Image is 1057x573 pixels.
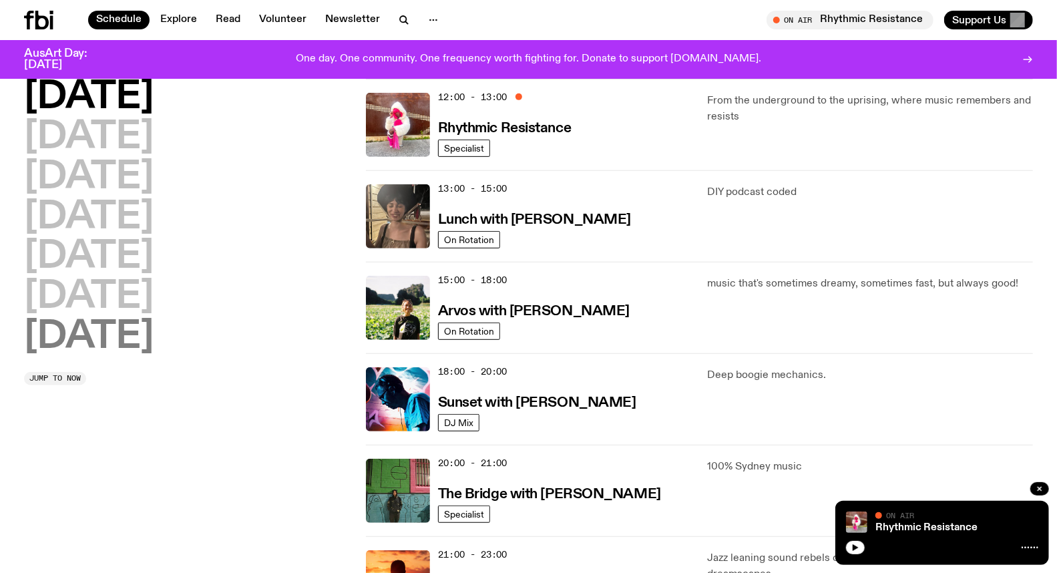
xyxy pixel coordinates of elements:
span: DJ Mix [444,417,473,427]
span: 18:00 - 20:00 [438,365,507,378]
a: Rhythmic Resistance [438,119,572,136]
a: On Rotation [438,231,500,248]
a: Rhythmic Resistance [875,522,978,533]
img: Attu crouches on gravel in front of a brown wall. They are wearing a white fur coat with a hood, ... [846,512,867,533]
h3: Rhythmic Resistance [438,122,572,136]
img: Simon Caldwell stands side on, looking downwards. He has headphones on. Behind him is a brightly ... [366,367,430,431]
button: [DATE] [24,159,154,196]
button: On AirRhythmic Resistance [767,11,933,29]
span: On Rotation [444,234,494,244]
p: One day. One community. One frequency worth fighting for. Donate to support [DOMAIN_NAME]. [296,53,761,65]
span: Specialist [444,143,484,153]
span: Support Us [952,14,1006,26]
a: Read [208,11,248,29]
a: Newsletter [317,11,388,29]
img: Amelia Sparke is wearing a black hoodie and pants, leaning against a blue, green and pink wall wi... [366,459,430,523]
h3: Lunch with [PERSON_NAME] [438,213,631,227]
p: 100% Sydney music [707,459,1033,475]
a: Sunset with [PERSON_NAME] [438,393,636,410]
span: 13:00 - 15:00 [438,182,507,195]
p: From the underground to the uprising, where music remembers and resists [707,93,1033,125]
img: Bri is smiling and wearing a black t-shirt. She is standing in front of a lush, green field. Ther... [366,276,430,340]
span: On Rotation [444,326,494,336]
span: On Air [886,511,914,520]
a: The Bridge with [PERSON_NAME] [438,485,661,502]
button: [DATE] [24,238,154,276]
button: [DATE] [24,79,154,116]
button: [DATE] [24,319,154,356]
img: Attu crouches on gravel in front of a brown wall. They are wearing a white fur coat with a hood, ... [366,93,430,157]
button: [DATE] [24,199,154,236]
h3: Sunset with [PERSON_NAME] [438,396,636,410]
button: Support Us [944,11,1033,29]
span: 21:00 - 23:00 [438,548,507,561]
span: 15:00 - 18:00 [438,274,507,286]
button: Jump to now [24,372,86,385]
span: Jump to now [29,375,81,382]
a: DJ Mix [438,414,479,431]
a: Specialist [438,140,490,157]
a: On Rotation [438,323,500,340]
span: 12:00 - 13:00 [438,91,507,104]
p: music that's sometimes dreamy, sometimes fast, but always good! [707,276,1033,292]
h3: Arvos with [PERSON_NAME] [438,305,630,319]
span: 20:00 - 21:00 [438,457,507,469]
a: Arvos with [PERSON_NAME] [438,302,630,319]
a: Lunch with [PERSON_NAME] [438,210,631,227]
a: Specialist [438,506,490,523]
a: Schedule [88,11,150,29]
p: Deep boogie mechanics. [707,367,1033,383]
a: Explore [152,11,205,29]
button: [DATE] [24,278,154,316]
h3: AusArt Day: [DATE] [24,48,110,71]
span: Specialist [444,509,484,519]
a: Volunteer [251,11,314,29]
h3: The Bridge with [PERSON_NAME] [438,488,661,502]
button: [DATE] [24,119,154,156]
p: DIY podcast coded [707,184,1033,200]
